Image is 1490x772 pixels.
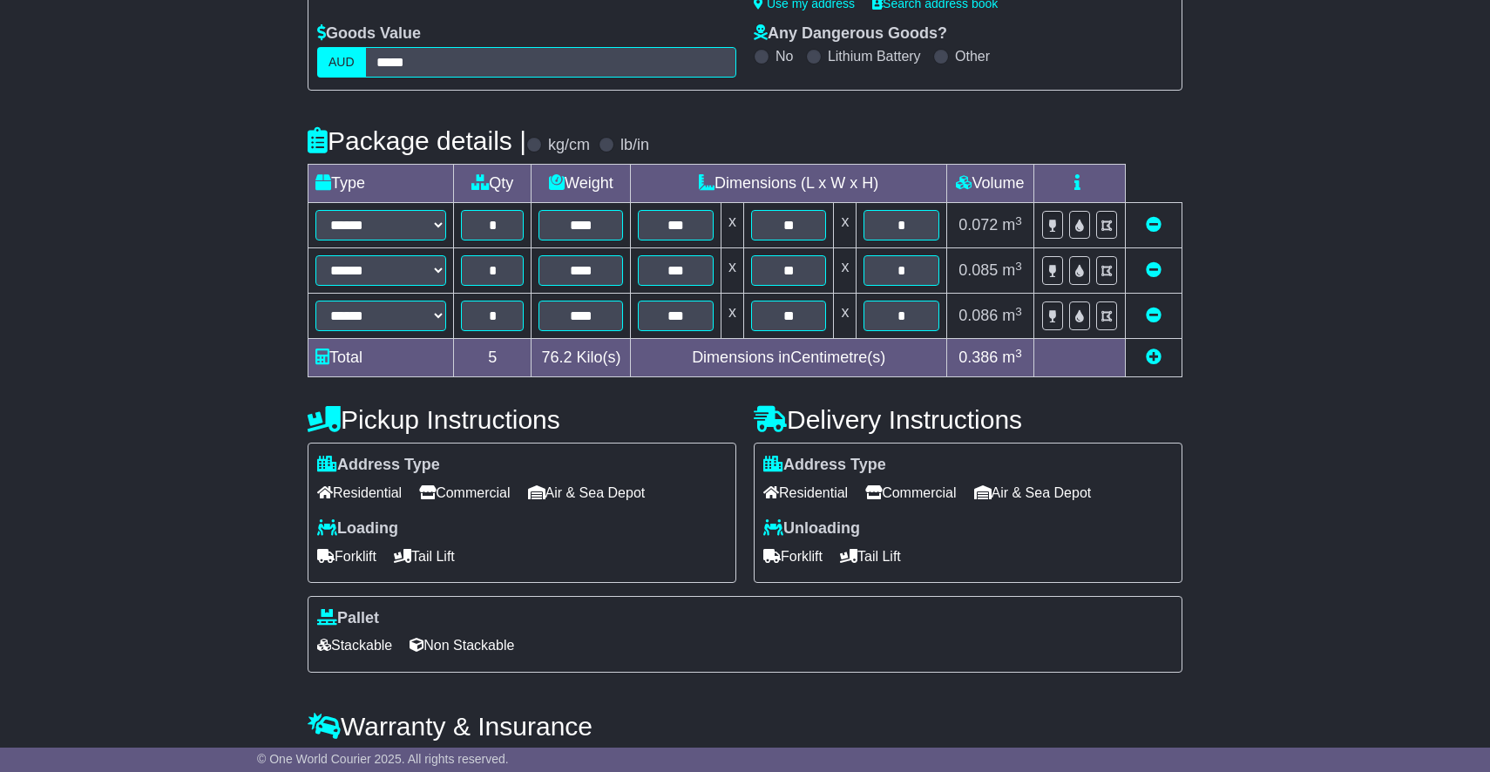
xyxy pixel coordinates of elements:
label: Unloading [763,519,860,538]
h4: Pickup Instructions [308,405,736,434]
span: Tail Lift [840,543,901,570]
span: 0.386 [958,349,998,366]
td: x [721,248,743,294]
td: Kilo(s) [532,339,631,377]
label: kg/cm [548,136,590,155]
label: lb/in [620,136,649,155]
td: x [834,248,857,294]
label: Address Type [317,456,440,475]
span: 76.2 [541,349,572,366]
span: m [1002,261,1022,279]
span: Residential [317,479,402,506]
td: Dimensions (L x W x H) [631,165,947,203]
span: Commercial [865,479,956,506]
span: Air & Sea Depot [974,479,1092,506]
td: x [834,203,857,248]
td: x [721,294,743,339]
span: 0.085 [958,261,998,279]
span: Forklift [763,543,823,570]
td: 5 [454,339,532,377]
span: m [1002,216,1022,234]
label: Lithium Battery [828,48,921,64]
label: Other [955,48,990,64]
a: Remove this item [1146,307,1162,324]
span: Stackable [317,632,392,659]
td: Dimensions in Centimetre(s) [631,339,947,377]
sup: 3 [1015,260,1022,273]
span: Tail Lift [394,543,455,570]
span: 0.086 [958,307,998,324]
span: Forklift [317,543,376,570]
sup: 3 [1015,347,1022,360]
span: Air & Sea Depot [528,479,646,506]
label: Address Type [763,456,886,475]
a: Remove this item [1146,261,1162,279]
h4: Delivery Instructions [754,405,1182,434]
label: Pallet [317,609,379,628]
span: © One World Courier 2025. All rights reserved. [257,752,509,766]
td: Weight [532,165,631,203]
h4: Warranty & Insurance [308,712,1182,741]
a: Remove this item [1146,216,1162,234]
td: Qty [454,165,532,203]
h4: Package details | [308,126,526,155]
sup: 3 [1015,214,1022,227]
td: x [834,294,857,339]
label: No [775,48,793,64]
label: Loading [317,519,398,538]
td: Type [308,165,454,203]
td: Total [308,339,454,377]
td: x [721,203,743,248]
a: Add new item [1146,349,1162,366]
span: m [1002,307,1022,324]
td: Volume [946,165,1033,203]
label: Goods Value [317,24,421,44]
sup: 3 [1015,305,1022,318]
label: AUD [317,47,366,78]
span: m [1002,349,1022,366]
span: Residential [763,479,848,506]
span: Commercial [419,479,510,506]
span: 0.072 [958,216,998,234]
span: Non Stackable [410,632,514,659]
label: Any Dangerous Goods? [754,24,947,44]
